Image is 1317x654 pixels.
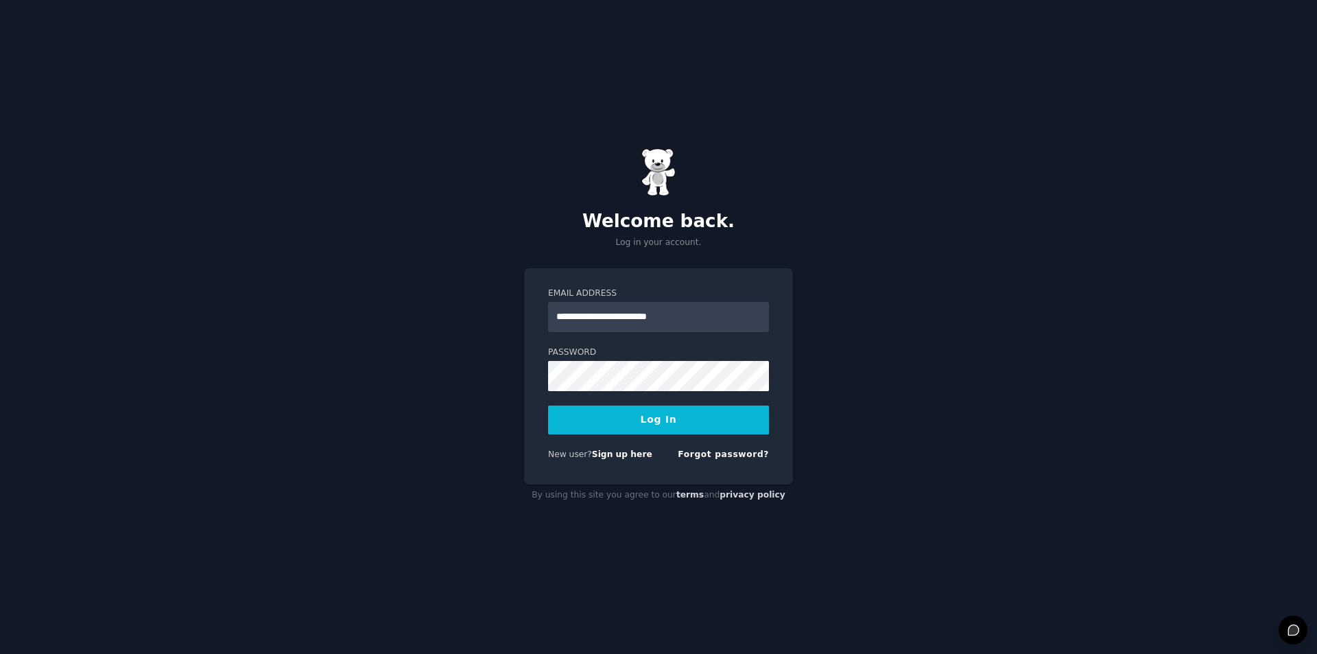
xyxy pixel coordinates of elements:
label: Email Address [548,288,769,300]
a: terms [676,490,704,500]
a: Sign up here [592,449,652,459]
label: Password [548,347,769,359]
span: New user? [548,449,592,459]
button: Log In [548,406,769,434]
p: Log in your account. [524,237,793,249]
h2: Welcome back. [524,211,793,233]
img: Gummy Bear [641,148,676,196]
div: By using this site you agree to our and [524,484,793,506]
a: privacy policy [720,490,785,500]
a: Forgot password? [678,449,769,459]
